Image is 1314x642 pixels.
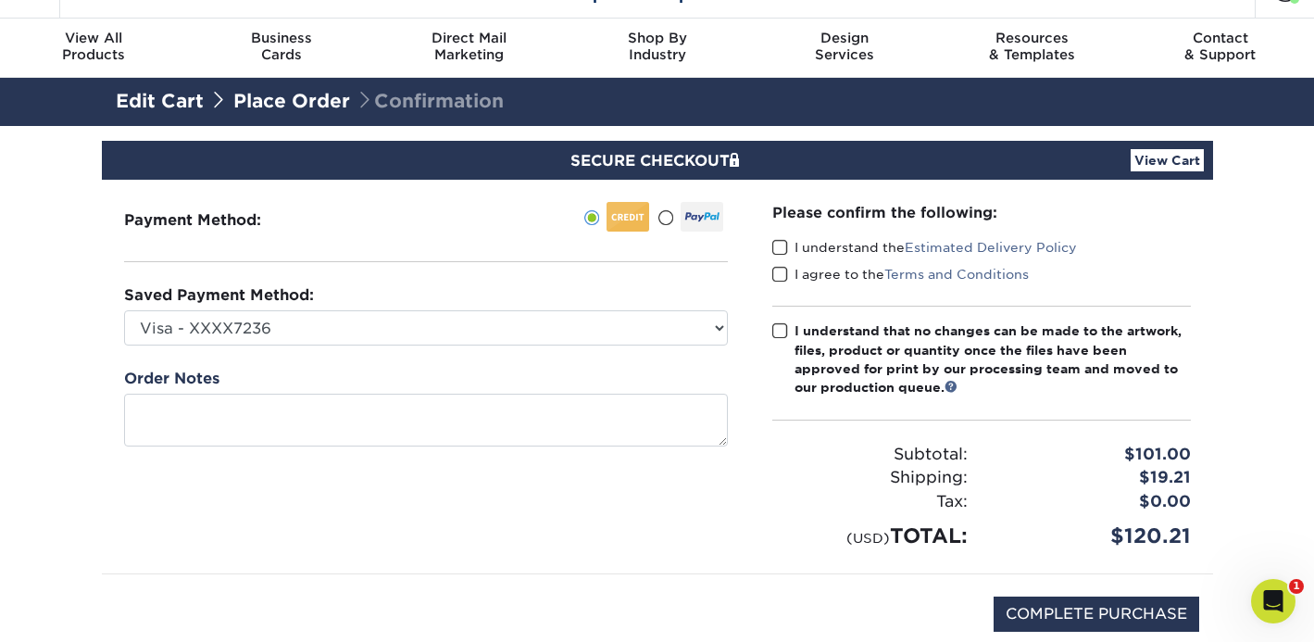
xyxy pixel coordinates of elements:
div: $120.21 [982,521,1205,551]
input: COMPLETE PURCHASE [994,597,1199,632]
div: Tax: [758,490,982,514]
label: Saved Payment Method: [124,284,314,307]
div: & Templates [939,30,1127,63]
div: Marketing [375,30,563,63]
label: I agree to the [772,265,1029,283]
div: $19.21 [982,466,1205,490]
label: Order Notes [124,368,219,390]
div: I understand that no changes can be made to the artwork, files, product or quantity once the file... [795,321,1191,397]
span: Contact [1126,30,1314,46]
h3: Payment Method: [124,211,307,229]
a: Shop ByIndustry [563,19,751,78]
a: View Cart [1131,149,1204,171]
small: (USD) [846,530,890,546]
label: I understand the [772,238,1077,257]
a: Place Order [233,90,350,112]
span: Direct Mail [375,30,563,46]
div: & Support [1126,30,1314,63]
a: Resources& Templates [939,19,1127,78]
div: TOTAL: [758,521,982,551]
div: Please confirm the following: [772,202,1191,223]
a: Contact& Support [1126,19,1314,78]
iframe: Intercom live chat [1251,579,1295,623]
a: Edit Cart [116,90,204,112]
span: Business [188,30,376,46]
a: Direct MailMarketing [375,19,563,78]
span: Confirmation [356,90,504,112]
div: $101.00 [982,443,1205,467]
span: Shop By [563,30,751,46]
div: Subtotal: [758,443,982,467]
span: Resources [939,30,1127,46]
span: Design [751,30,939,46]
span: 1 [1289,579,1304,594]
a: BusinessCards [188,19,376,78]
span: SECURE CHECKOUT [570,152,745,170]
a: Estimated Delivery Policy [905,240,1077,255]
div: Services [751,30,939,63]
a: DesignServices [751,19,939,78]
div: $0.00 [982,490,1205,514]
div: Cards [188,30,376,63]
a: Terms and Conditions [884,267,1029,282]
div: Shipping: [758,466,982,490]
div: Industry [563,30,751,63]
